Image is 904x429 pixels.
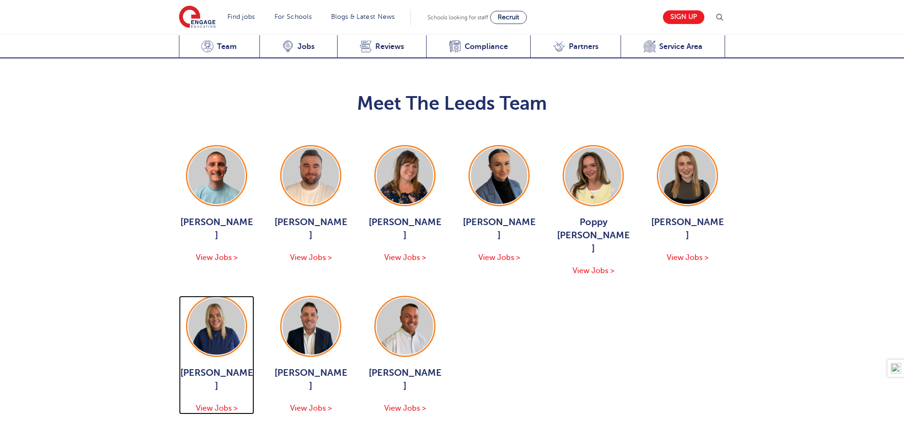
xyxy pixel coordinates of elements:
img: Hannah Day [188,298,245,355]
span: View Jobs > [667,253,709,262]
a: [PERSON_NAME] View Jobs > [650,145,725,264]
span: [PERSON_NAME] [179,216,254,242]
span: [PERSON_NAME] [273,216,348,242]
a: [PERSON_NAME] View Jobs > [273,145,348,264]
span: View Jobs > [290,253,332,262]
img: Holly Johnson [471,147,527,204]
img: Liam Ffrench [377,298,433,355]
a: [PERSON_NAME] View Jobs > [179,145,254,264]
span: Compliance [465,42,508,51]
a: Poppy [PERSON_NAME] View Jobs > [556,145,631,277]
span: View Jobs > [573,267,614,275]
span: Schools looking for staff [428,14,488,21]
span: Team [217,42,237,51]
span: [PERSON_NAME] [461,216,537,242]
img: Joanne Wright [377,147,433,204]
span: Service Area [659,42,702,51]
a: Reviews [337,35,427,58]
span: Reviews [375,42,404,51]
a: [PERSON_NAME] View Jobs > [273,296,348,414]
a: [PERSON_NAME] View Jobs > [367,296,443,414]
span: [PERSON_NAME] [367,216,443,242]
span: View Jobs > [196,253,238,262]
span: View Jobs > [384,253,426,262]
a: Compliance [426,35,530,58]
span: Partners [569,42,598,51]
img: Poppy Burnside [565,147,621,204]
span: Recruit [498,14,519,21]
img: Declan Goodman [282,298,339,355]
span: View Jobs > [196,404,238,413]
span: [PERSON_NAME] [367,366,443,393]
span: View Jobs > [478,253,520,262]
a: [PERSON_NAME] View Jobs > [367,145,443,264]
span: [PERSON_NAME] [273,366,348,393]
a: [PERSON_NAME] View Jobs > [179,296,254,414]
a: Blogs & Latest News [331,13,395,20]
span: View Jobs > [290,404,332,413]
img: Engage Education [179,6,216,29]
span: [PERSON_NAME] [650,216,725,242]
a: For Schools [274,13,312,20]
a: Partners [530,35,621,58]
img: Chris Rushton [282,147,339,204]
a: Recruit [490,11,527,24]
a: Find jobs [227,13,255,20]
a: Sign up [663,10,704,24]
a: [PERSON_NAME] View Jobs > [461,145,537,264]
h2: Meet The Leeds Team [179,92,725,115]
a: Jobs [259,35,337,58]
span: Poppy [PERSON_NAME] [556,216,631,255]
img: George Dignam [188,147,245,204]
img: Layla McCosker [659,147,716,204]
span: View Jobs > [384,404,426,413]
a: Service Area [621,35,725,58]
span: Jobs [298,42,315,51]
a: Team [179,35,259,58]
span: [PERSON_NAME] [179,366,254,393]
